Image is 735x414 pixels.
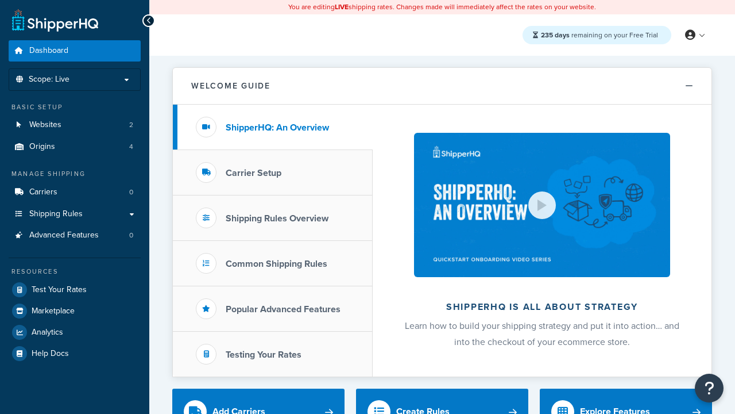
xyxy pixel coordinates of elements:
[9,225,141,246] a: Advanced Features0
[9,225,141,246] li: Advanced Features
[9,343,141,364] a: Help Docs
[32,328,63,338] span: Analytics
[9,136,141,158] li: Origins
[9,40,141,62] a: Dashboard
[9,136,141,158] a: Origins4
[226,350,301,360] h3: Testing Your Rates
[32,349,69,359] span: Help Docs
[9,182,141,203] li: Carriers
[9,114,141,136] a: Websites2
[191,82,270,90] h2: Welcome Guide
[32,306,75,316] span: Marketplace
[29,187,57,197] span: Carriers
[129,142,133,152] span: 4
[9,182,141,203] a: Carriers0
[226,122,329,133] h3: ShipperHQ: An Overview
[29,46,68,56] span: Dashboard
[226,304,341,315] h3: Popular Advanced Features
[29,75,69,85] span: Scope: Live
[29,120,61,130] span: Websites
[226,259,327,269] h3: Common Shipping Rules
[29,209,83,219] span: Shipping Rules
[9,267,141,277] div: Resources
[414,133,670,277] img: ShipperHQ is all about strategy
[29,231,99,240] span: Advanced Features
[9,301,141,321] a: Marketplace
[335,2,349,12] b: LIVE
[9,279,141,300] a: Test Your Rates
[9,322,141,343] a: Analytics
[541,30,658,40] span: remaining on your Free Trial
[405,319,679,348] span: Learn how to build your shipping strategy and put it into action… and into the checkout of your e...
[173,68,711,105] button: Welcome Guide
[129,187,133,197] span: 0
[695,374,724,402] button: Open Resource Center
[9,204,141,225] a: Shipping Rules
[226,168,281,178] h3: Carrier Setup
[9,114,141,136] li: Websites
[541,30,570,40] strong: 235 days
[29,142,55,152] span: Origins
[32,285,87,295] span: Test Your Rates
[226,213,328,224] h3: Shipping Rules Overview
[403,302,681,312] h2: ShipperHQ is all about strategy
[9,169,141,179] div: Manage Shipping
[129,231,133,240] span: 0
[9,102,141,112] div: Basic Setup
[129,120,133,130] span: 2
